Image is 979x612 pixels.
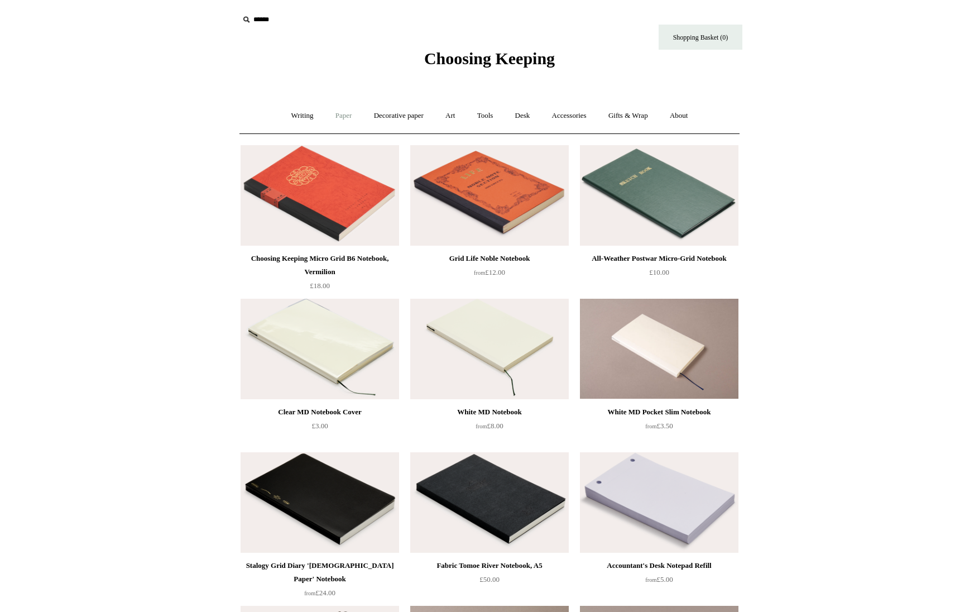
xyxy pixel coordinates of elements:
span: £12.00 [474,268,505,276]
a: All-Weather Postwar Micro-Grid Notebook All-Weather Postwar Micro-Grid Notebook [580,145,738,246]
div: Accountant's Desk Notepad Refill [583,559,736,572]
span: from [476,423,487,429]
div: White MD Pocket Slim Notebook [583,405,736,419]
a: Art [435,101,465,131]
span: from [645,423,656,429]
span: Choosing Keeping [424,49,555,68]
a: About [660,101,698,131]
span: £10.00 [649,268,669,276]
a: Accessories [542,101,597,131]
a: Paper [325,101,362,131]
span: £5.00 [645,575,673,584]
img: Clear MD Notebook Cover [241,299,399,399]
img: All-Weather Postwar Micro-Grid Notebook [580,145,738,246]
span: £3.00 [311,422,328,430]
div: Fabric Tomoe River Notebook, A5 [413,559,566,572]
a: Accountant's Desk Notepad Refill from£5.00 [580,559,738,605]
span: £24.00 [304,589,335,597]
a: Fabric Tomoe River Notebook, A5 Fabric Tomoe River Notebook, A5 [410,452,569,553]
a: Choosing Keeping Micro Grid B6 Notebook, Vermilion Choosing Keeping Micro Grid B6 Notebook, Vermi... [241,145,399,246]
img: Stalogy Grid Diary 'Bible Paper' Notebook [241,452,399,553]
a: Clear MD Notebook Cover £3.00 [241,405,399,451]
a: Writing [281,101,324,131]
img: White MD Notebook [410,299,569,399]
a: All-Weather Postwar Micro-Grid Notebook £10.00 [580,252,738,298]
a: White MD Pocket Slim Notebook White MD Pocket Slim Notebook [580,299,738,399]
a: Gifts & Wrap [598,101,658,131]
img: White MD Pocket Slim Notebook [580,299,738,399]
a: Desk [505,101,540,131]
a: Stalogy Grid Diary '[DEMOGRAPHIC_DATA] Paper' Notebook from£24.00 [241,559,399,605]
a: Decorative paper [364,101,434,131]
a: Accountant's Desk Notepad Refill Accountant's Desk Notepad Refill [580,452,738,553]
img: Grid Life Noble Notebook [410,145,569,246]
span: £8.00 [476,422,503,430]
img: Choosing Keeping Micro Grid B6 Notebook, Vermilion [241,145,399,246]
span: £3.50 [645,422,673,430]
span: from [304,590,315,596]
span: from [474,270,485,276]
div: White MD Notebook [413,405,566,419]
a: Choosing Keeping Micro Grid B6 Notebook, Vermilion £18.00 [241,252,399,298]
span: from [645,577,656,583]
span: £18.00 [310,281,330,290]
a: Fabric Tomoe River Notebook, A5 £50.00 [410,559,569,605]
a: White MD Notebook from£8.00 [410,405,569,451]
div: Stalogy Grid Diary '[DEMOGRAPHIC_DATA] Paper' Notebook [243,559,396,586]
div: Grid Life Noble Notebook [413,252,566,265]
a: Choosing Keeping [424,58,555,66]
a: Shopping Basket (0) [659,25,742,50]
div: All-Weather Postwar Micro-Grid Notebook [583,252,736,265]
a: Stalogy Grid Diary 'Bible Paper' Notebook Stalogy Grid Diary 'Bible Paper' Notebook [241,452,399,553]
img: Fabric Tomoe River Notebook, A5 [410,452,569,553]
a: White MD Pocket Slim Notebook from£3.50 [580,405,738,451]
a: Tools [467,101,503,131]
div: Clear MD Notebook Cover [243,405,396,419]
a: Grid Life Noble Notebook Grid Life Noble Notebook [410,145,569,246]
span: £50.00 [479,575,500,584]
a: Clear MD Notebook Cover Clear MD Notebook Cover [241,299,399,399]
img: Accountant's Desk Notepad Refill [580,452,738,553]
a: White MD Notebook White MD Notebook [410,299,569,399]
a: Grid Life Noble Notebook from£12.00 [410,252,569,298]
div: Choosing Keeping Micro Grid B6 Notebook, Vermilion [243,252,396,279]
